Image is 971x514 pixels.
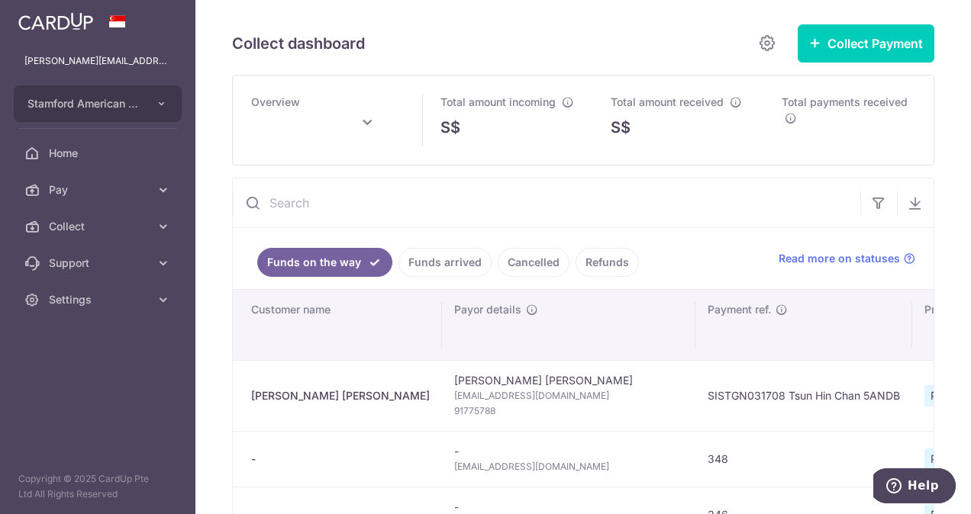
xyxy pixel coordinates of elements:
td: [PERSON_NAME] [PERSON_NAME] [442,360,695,431]
span: Total payments received [782,95,908,108]
span: Total amount incoming [440,95,556,108]
div: [PERSON_NAME] [PERSON_NAME] [251,388,430,403]
th: Customer name [233,290,442,360]
h5: Collect dashboard [232,31,365,56]
div: - [251,451,430,467]
td: 348 [695,431,912,487]
p: [PERSON_NAME][EMAIL_ADDRESS][PERSON_NAME][DOMAIN_NAME] [24,53,171,69]
span: Stamford American International School Pte Ltd [27,96,140,111]
span: Read more on statuses [779,251,900,266]
a: Refunds [576,248,639,277]
td: SISTGN031708 Tsun Hin Chan 5ANDB [695,360,912,431]
a: Funds arrived [398,248,492,277]
span: Home [49,146,150,161]
span: Pay [49,182,150,198]
th: Payor details [442,290,695,360]
span: Help [34,11,66,24]
span: S$ [611,116,631,139]
span: Total amount received [611,95,724,108]
span: Settings [49,292,150,307]
span: [EMAIL_ADDRESS][DOMAIN_NAME] [454,388,683,403]
span: 91775788 [454,403,683,419]
input: Search [233,178,860,227]
span: Payment ref. [708,302,771,317]
img: CardUp [18,12,93,31]
span: Support [49,255,150,271]
button: Collect Payment [798,24,934,63]
th: Payment ref. [695,290,912,360]
span: Collect [49,219,150,234]
span: Overview [251,95,300,108]
span: Payor details [454,302,521,317]
a: Funds on the way [257,248,392,277]
button: Stamford American International School Pte Ltd [14,85,182,122]
a: Read more on statuses [779,251,915,266]
span: [EMAIL_ADDRESS][DOMAIN_NAME] [454,459,683,474]
td: - [442,431,695,487]
span: S$ [440,116,460,139]
a: Cancelled [498,248,569,277]
iframe: Opens a widget where you can find more information [873,468,956,506]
